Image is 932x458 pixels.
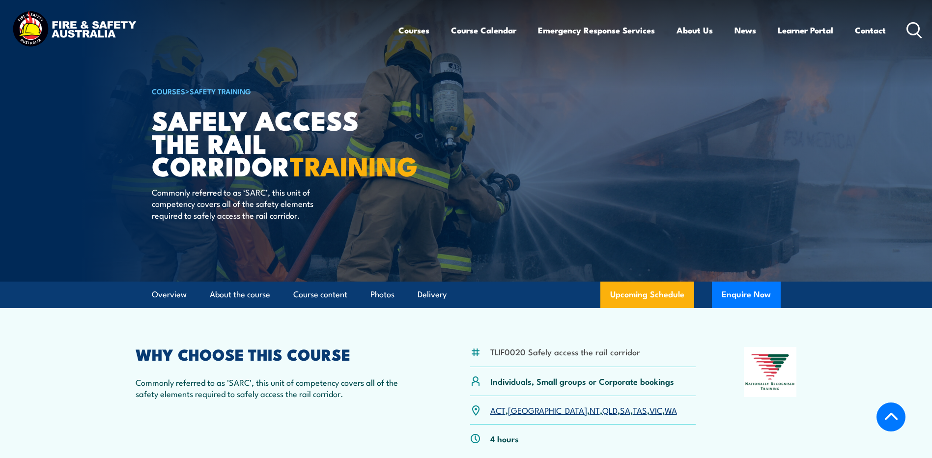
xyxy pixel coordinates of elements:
h6: > [152,85,395,97]
a: [GEOGRAPHIC_DATA] [508,404,587,416]
li: TLIF0020 Safely access the rail corridor [490,346,640,357]
h2: WHY CHOOSE THIS COURSE [136,347,423,361]
a: COURSES [152,86,185,96]
p: Commonly referred to as ‘SARC’, this unit of competency covers all of the safety elements require... [152,186,331,221]
a: VIC [650,404,662,416]
a: Learner Portal [778,17,833,43]
button: Enquire Now [712,282,781,308]
h1: Safely Access the Rail Corridor [152,108,395,177]
a: NT [590,404,600,416]
a: Course Calendar [451,17,516,43]
strong: TRAINING [290,144,418,185]
a: Delivery [418,282,447,308]
a: Contact [855,17,886,43]
a: WA [665,404,677,416]
a: ACT [490,404,506,416]
a: TAS [633,404,647,416]
a: Overview [152,282,187,308]
a: Photos [370,282,395,308]
a: QLD [602,404,618,416]
a: About the course [210,282,270,308]
a: Courses [398,17,429,43]
p: Individuals, Small groups or Corporate bookings [490,375,674,387]
a: Course content [293,282,347,308]
a: Safety Training [190,86,251,96]
p: 4 hours [490,433,519,444]
a: News [734,17,756,43]
p: Commonly referred to as 'SARC', this unit of competency covers all of the safety elements require... [136,376,423,400]
p: , , , , , , , [490,404,677,416]
a: Emergency Response Services [538,17,655,43]
a: About Us [677,17,713,43]
a: SA [620,404,630,416]
a: Upcoming Schedule [600,282,694,308]
img: Nationally Recognised Training logo. [744,347,797,397]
